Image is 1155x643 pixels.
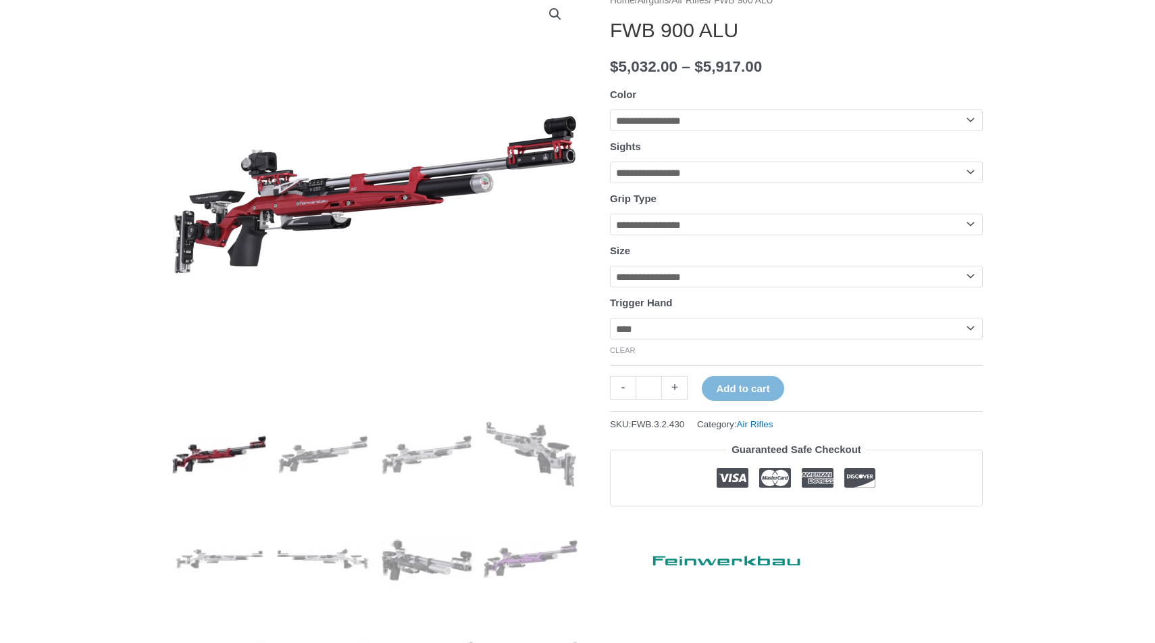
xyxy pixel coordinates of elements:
span: FWB.3.2.430 [632,419,685,429]
img: FWB 900 ALU [172,408,266,502]
label: Color [610,89,636,100]
a: - [610,376,636,400]
button: Add to cart [702,376,784,401]
label: Size [610,245,630,256]
label: Trigger Hand [610,297,673,308]
img: FWB 900 ALU [484,408,577,502]
a: Feinwerkbau [610,543,813,572]
h1: FWB 900 ALU [610,18,983,43]
a: View full-screen image gallery [543,2,567,26]
img: FWB 900 ALU [380,512,474,606]
bdi: 5,032.00 [610,58,677,75]
bdi: 5,917.00 [694,58,762,75]
a: Clear options [610,346,636,354]
label: Sights [610,141,641,152]
span: – [682,58,690,75]
span: $ [610,58,619,75]
input: Product quantity [636,376,662,400]
img: FWB 900 ALU - Image 3 [380,408,474,502]
img: FWB 900 ALU - Image 8 [484,512,577,606]
a: Air Rifles [737,419,773,429]
span: Category: [697,416,773,433]
iframe: Customer reviews powered by Trustpilot [610,517,983,533]
label: Grip Type [610,193,657,204]
img: FWB 900 ALU - Image 6 [276,512,370,606]
span: SKU: [610,416,684,433]
img: FWB 900 ALU [276,408,370,502]
span: $ [694,58,703,75]
img: FWB 900 ALU - Image 5 [172,512,266,606]
legend: Guaranteed Safe Checkout [726,440,867,459]
a: + [662,376,688,400]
